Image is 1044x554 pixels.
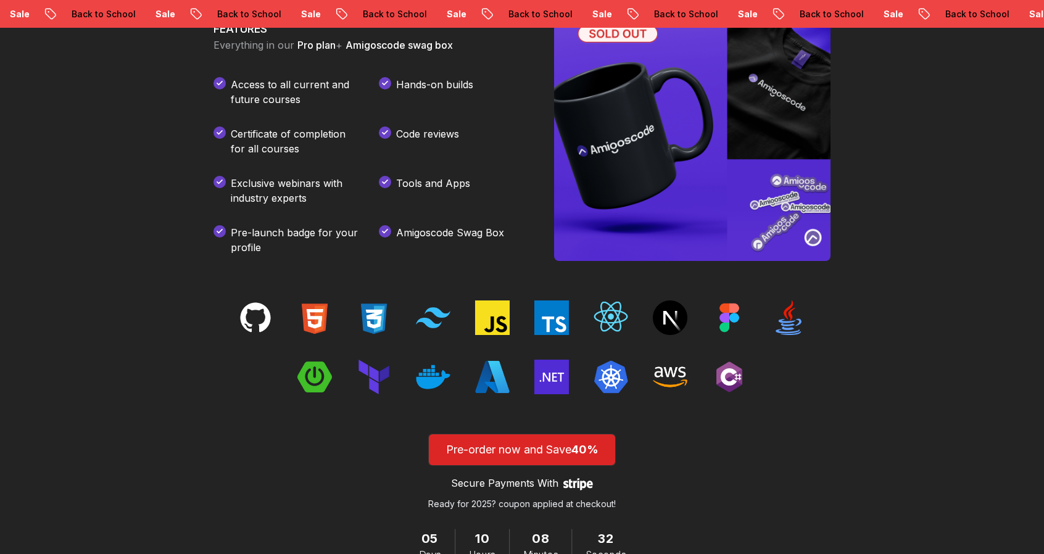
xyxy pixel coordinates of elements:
[699,8,739,20] p: Sale
[475,360,510,394] img: techs tacks
[653,300,687,335] img: techs tacks
[231,176,359,205] p: Exclusive webinars with industry experts
[297,300,332,335] img: techs tacks
[357,360,391,394] img: techs tacks
[451,476,558,490] p: Secure Payments With
[396,176,470,205] p: Tools and Apps
[532,529,549,548] span: 8 Minutes
[428,498,616,510] p: Ready for 2025? coupon applied at checkout!
[231,126,359,156] p: Certificate of completion for all courses
[653,360,687,394] img: techs tacks
[231,77,359,107] p: Access to all current and future courses
[475,300,510,335] img: techs tacks
[553,8,593,20] p: Sale
[845,8,884,20] p: Sale
[554,14,831,261] img: Amigoscode SwagBox
[297,360,332,394] img: techs tacks
[297,39,336,51] span: Pro plan
[213,38,524,52] p: Everything in our +
[416,360,450,394] img: techs tacks
[428,434,616,510] button: Pre-order now and Save40%Secure Payments WithReady for 2025? coupon applied at checkout!
[594,300,628,335] img: techs tacks
[712,360,747,394] img: techs tacks
[534,360,569,394] img: techs tacks
[346,39,453,51] span: Amigoscode swag box
[231,225,359,255] p: Pre-launch badge for your profile
[712,300,747,335] img: techs tacks
[421,529,439,548] span: 5 Days
[416,300,450,335] img: techs tacks
[324,8,408,20] p: Back to School
[443,441,601,458] p: Pre-order now and Save
[396,225,504,255] p: Amigoscode Swag Box
[357,300,391,335] img: techs tacks
[594,360,628,394] img: techs tacks
[761,8,845,20] p: Back to School
[396,126,459,156] p: Code reviews
[396,77,473,107] p: Hands-on builds
[906,8,990,20] p: Back to School
[615,8,699,20] p: Back to School
[238,300,273,335] img: techs tacks
[178,8,262,20] p: Back to School
[213,20,524,38] h3: FEATURES
[33,8,117,20] p: Back to School
[262,8,302,20] p: Sale
[470,8,553,20] p: Back to School
[598,529,613,548] span: 32 Seconds
[990,8,1030,20] p: Sale
[408,8,447,20] p: Sale
[534,300,569,335] img: techs tacks
[117,8,156,20] p: Sale
[771,300,806,335] img: techs tacks
[571,443,599,456] span: 40%
[475,529,489,548] span: 10 Hours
